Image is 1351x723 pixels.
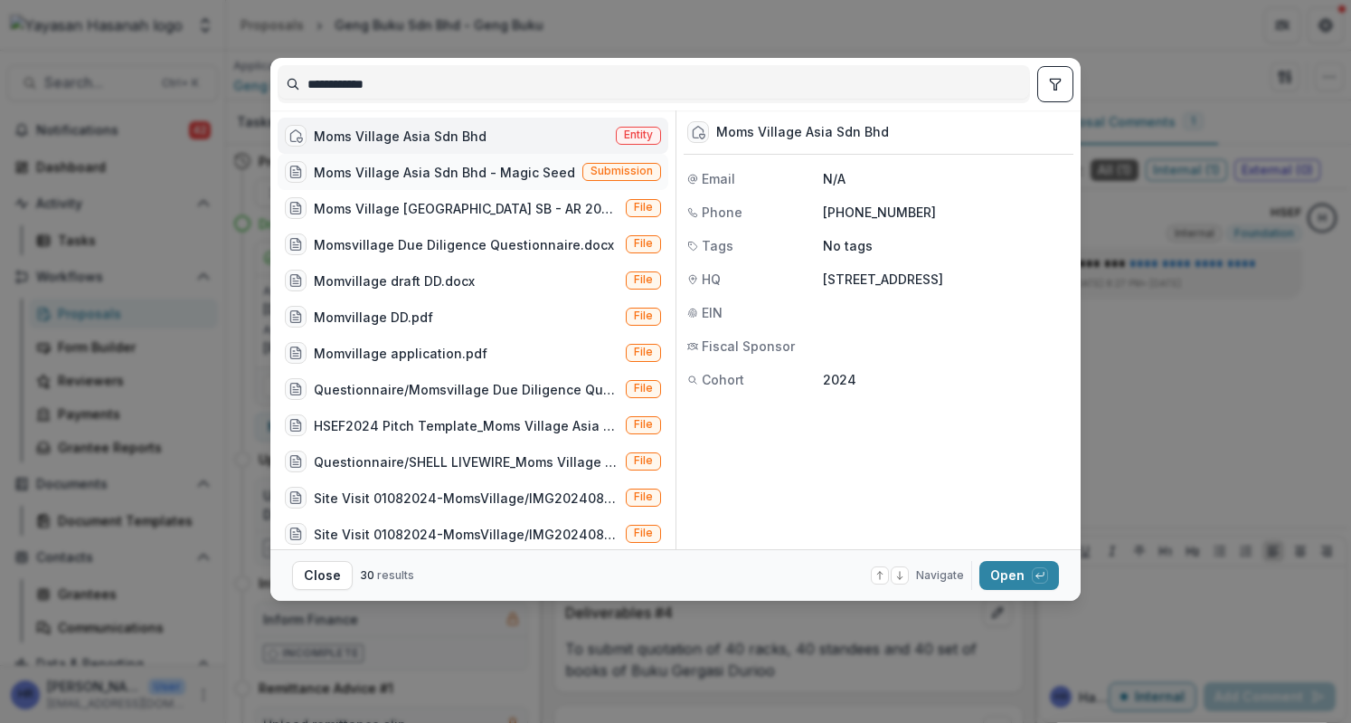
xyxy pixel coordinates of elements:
[634,490,653,503] span: File
[314,308,433,327] div: Momvillage DD.pdf
[314,380,619,399] div: Questionnaire/Momsvillage Due Diligence Questionnaire.docx
[1037,66,1073,102] button: toggle filters
[823,203,1070,222] p: [PHONE_NUMBER]
[314,489,619,508] div: Site Visit 01082024-MomsVillage/IMG20240801105251.jpg
[823,370,1070,389] p: 2024
[314,127,487,146] div: Moms Village Asia Sdn Bhd
[314,199,619,218] div: Moms Village [GEOGRAPHIC_DATA] SB - AR 2023_Audit2023.pdf
[634,237,653,250] span: File
[314,416,619,435] div: HSEF2024 Pitch Template_Moms Village Asia Sdn Bhd.pptx
[360,568,374,582] span: 30
[702,303,723,322] span: EIN
[716,125,889,140] div: Moms Village Asia Sdn Bhd
[702,337,795,356] span: Fiscal Sponsor
[916,567,964,584] span: Navigate
[314,235,614,254] div: Momsvillage Due Diligence Questionnaire.docx
[702,270,721,289] span: HQ
[634,346,653,358] span: File
[702,370,744,389] span: Cohort
[823,270,1070,289] p: [STREET_ADDRESS]
[979,561,1059,590] button: Open
[634,309,653,322] span: File
[634,527,653,539] span: File
[377,568,414,582] span: results
[314,525,619,544] div: Site Visit 01082024-MomsVillage/IMG20240801103853.jpg
[634,201,653,214] span: File
[314,163,575,182] div: Moms Village Asia Sdn Bhd - Magic Seed
[823,236,873,255] p: No tags
[314,452,619,471] div: Questionnaire/SHELL LIVEWIRE_Moms Village [GEOGRAPHIC_DATA] (1)_compressed.pdf
[634,454,653,467] span: File
[314,344,487,363] div: Momvillage application.pdf
[702,203,742,222] span: Phone
[590,165,653,177] span: Submission
[624,128,653,141] span: Entity
[634,382,653,395] span: File
[634,273,653,286] span: File
[823,169,1070,188] p: N/A
[634,418,653,431] span: File
[702,236,733,255] span: Tags
[702,169,735,188] span: Email
[292,561,353,590] button: Close
[314,271,475,290] div: Momvillage draft DD.docx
